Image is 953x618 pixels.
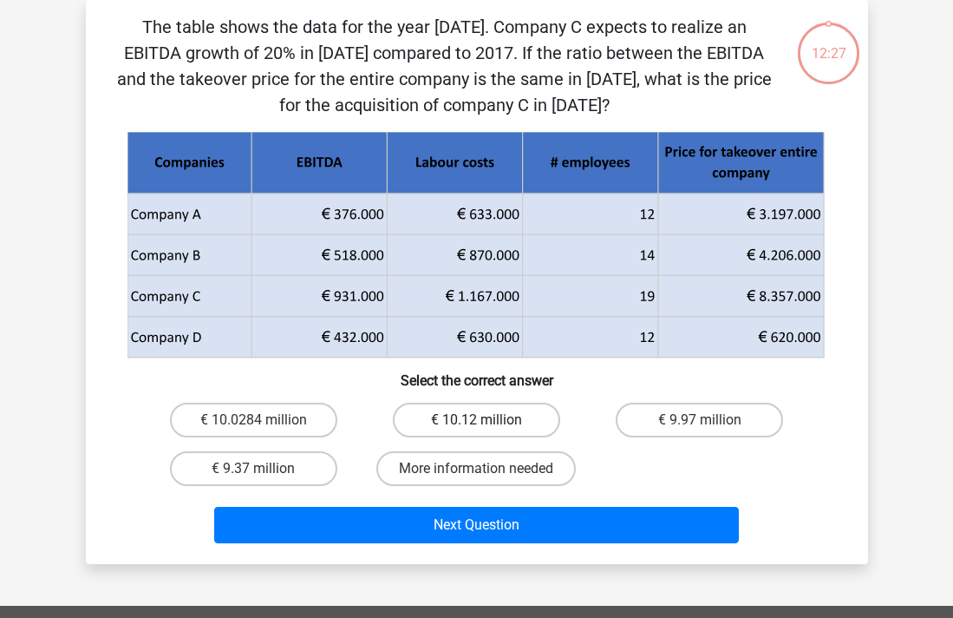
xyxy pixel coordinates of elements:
[170,403,337,437] label: € 10.0284 million
[170,451,337,486] label: € 9.37 million
[616,403,783,437] label: € 9.97 million
[214,507,739,543] button: Next Question
[393,403,560,437] label: € 10.12 million
[376,451,576,486] label: More information needed
[796,21,861,64] div: 12:27
[114,14,775,118] p: The table shows the data for the year [DATE]. Company C expects to realize an EBITDA growth of 20...
[114,358,840,389] h6: Select the correct answer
